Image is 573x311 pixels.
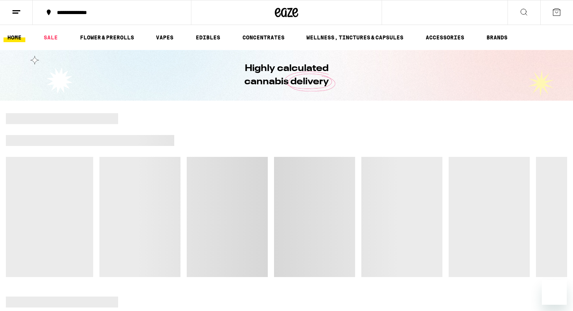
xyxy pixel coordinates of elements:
a: WELLNESS, TINCTURES & CAPSULES [302,33,407,42]
iframe: Button to launch messaging window [542,280,567,305]
a: ACCESSORIES [422,33,468,42]
a: BRANDS [483,33,511,42]
a: CONCENTRATES [239,33,288,42]
a: SALE [40,33,62,42]
a: EDIBLES [192,33,224,42]
h1: Highly calculated cannabis delivery [222,62,351,89]
a: VAPES [152,33,177,42]
a: HOME [4,33,25,42]
a: FLOWER & PREROLLS [76,33,138,42]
